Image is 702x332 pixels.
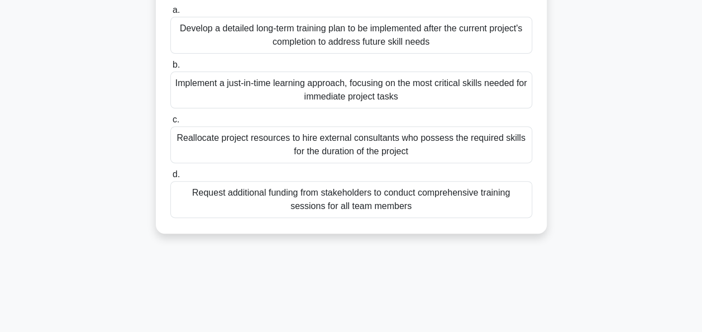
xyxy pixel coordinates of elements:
span: b. [173,60,180,69]
div: Implement a just-in-time learning approach, focusing on the most critical skills needed for immed... [170,72,532,108]
span: a. [173,5,180,15]
div: Develop a detailed long-term training plan to be implemented after the current project's completi... [170,17,532,54]
span: d. [173,169,180,179]
div: Request additional funding from stakeholders to conduct comprehensive training sessions for all t... [170,181,532,218]
span: c. [173,115,179,124]
div: Reallocate project resources to hire external consultants who possess the required skills for the... [170,126,532,163]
